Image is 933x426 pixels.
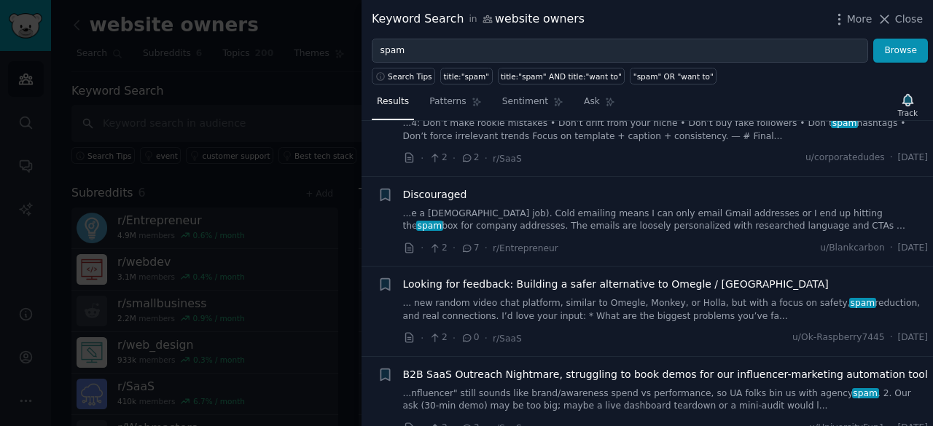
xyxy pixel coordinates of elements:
div: Keyword Search website owners [372,10,585,28]
div: title:"spam" [444,71,490,82]
button: Close [877,12,923,27]
span: Close [895,12,923,27]
span: 7 [461,242,479,255]
a: ...e a [DEMOGRAPHIC_DATA] job). Cold emailing means I can only email Gmail addresses or I end up ... [403,208,929,233]
span: 2 [429,331,447,344]
span: · [485,151,488,166]
span: Results [377,95,409,109]
span: · [453,151,456,166]
a: ...nfluencer" still sounds like brand/awareness spend vs performance, so UA folks bin us with age... [403,387,929,413]
span: · [890,242,893,255]
a: title:"spam" [440,68,493,84]
span: r/SaaS [493,154,522,164]
a: "spam" OR "want to" [630,68,717,84]
span: · [890,331,893,344]
span: r/Entrepreneur [493,243,558,253]
span: · [485,240,488,256]
span: 0 [461,331,479,344]
span: · [421,240,423,256]
span: Sentiment [502,95,548,109]
span: · [485,331,488,346]
a: Looking for feedback: Building a safer alternative to Omegle / [GEOGRAPHIC_DATA] [403,277,829,292]
span: 2 [429,151,447,165]
span: · [453,240,456,256]
div: "spam" OR "want to" [633,71,714,82]
a: Patterns [424,90,486,120]
span: Ask [584,95,600,109]
span: spam [849,298,876,308]
input: Try a keyword related to your business [372,39,868,63]
span: · [453,331,456,346]
a: ...4: Don’t make rookie mistakes • Don’t drift from your niche • Don’t buy fake followers • Don’t... [403,117,929,143]
span: in [469,13,477,26]
div: Track [898,108,918,118]
span: Patterns [429,95,466,109]
button: Track [893,90,923,120]
a: Sentiment [497,90,569,120]
span: r/SaaS [493,334,522,344]
span: spam [852,388,879,398]
span: Search Tips [388,71,432,82]
span: spam [416,221,443,231]
button: More [832,12,873,27]
span: spam [831,118,858,128]
span: [DATE] [898,242,928,255]
a: Discouraged [403,187,467,202]
span: · [421,151,423,166]
span: · [421,331,423,346]
span: 2 [461,151,479,165]
span: · [890,151,893,165]
span: u/Ok-Raspberry7445 [792,331,885,344]
a: Ask [579,90,620,120]
span: [DATE] [898,331,928,344]
span: u/corporatedudes [805,151,885,165]
div: title:"spam" AND title:"want to" [501,71,622,82]
button: Search Tips [372,68,435,84]
a: ... new random video chat platform, similar to Omegle, Monkey, or Holla, but with a focus on safe... [403,297,929,323]
span: [DATE] [898,151,928,165]
a: Results [372,90,414,120]
button: Browse [873,39,928,63]
span: More [847,12,873,27]
span: u/Blankcarbon [820,242,884,255]
span: 2 [429,242,447,255]
a: B2B SaaS Outreach Nightmare, struggling to book demos for our influencer-marketing automation tool [403,367,928,382]
a: title:"spam" AND title:"want to" [498,68,625,84]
